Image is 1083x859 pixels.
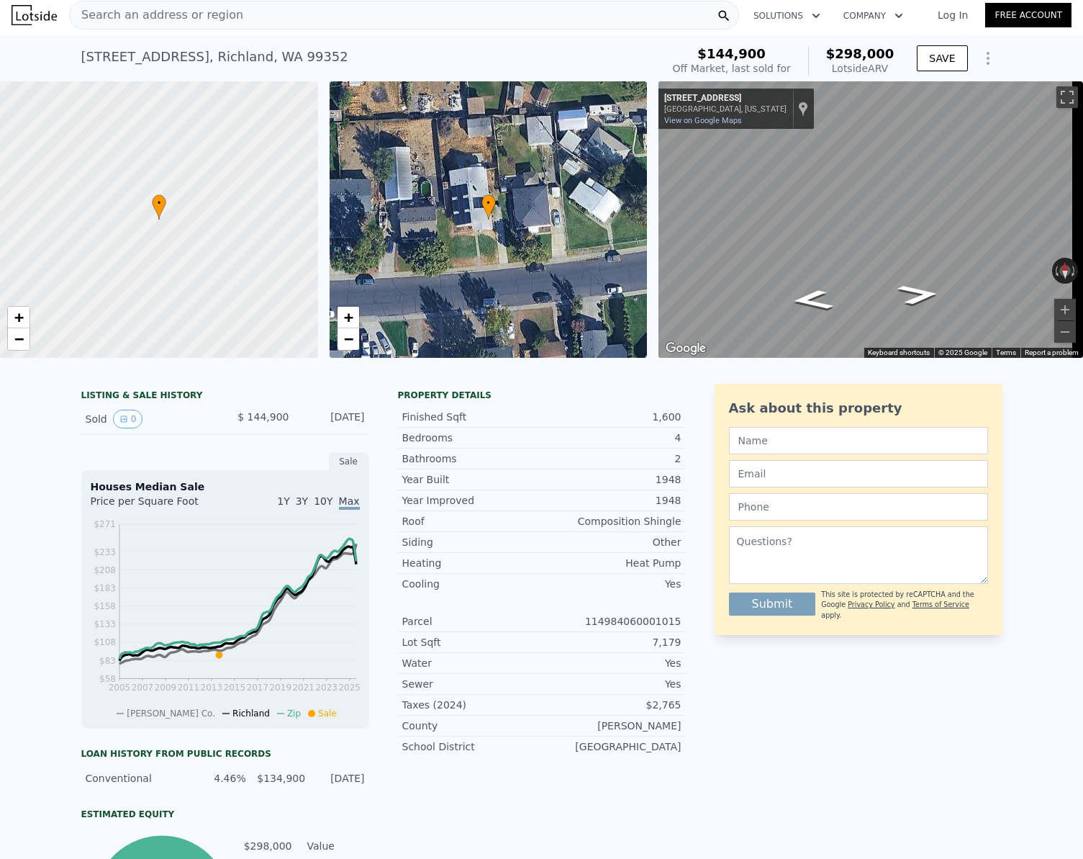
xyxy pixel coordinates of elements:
div: [GEOGRAPHIC_DATA] [542,739,681,754]
div: Map [658,81,1083,358]
tspan: 2005 [108,683,130,693]
tspan: $58 [99,674,116,684]
div: Heat Pump [542,556,681,570]
a: View on Google Maps [664,116,742,125]
span: Richland [232,709,270,719]
button: SAVE [917,45,967,71]
button: Solutions [742,3,832,29]
div: Houses Median Sale [91,480,360,494]
div: County [402,719,542,733]
div: 7,179 [542,635,681,649]
a: Zoom in [8,307,30,328]
div: 114984060001015 [542,614,681,629]
div: 4 [542,431,681,445]
div: Composition Shingle [542,514,681,529]
input: Phone [729,493,988,521]
div: This site is protected by reCAPTCHA and the Google and apply. [821,590,987,621]
td: $298,000 [243,838,293,854]
span: Sale [318,709,337,719]
div: Siding [402,535,542,549]
tspan: 2007 [131,683,153,693]
path: Go West, Abbot St [774,285,851,315]
button: Show Options [974,44,1002,73]
button: View historical data [113,410,143,428]
div: Yes [542,577,681,591]
tspan: 2023 [315,683,337,693]
div: Sewer [402,677,542,691]
div: Property details [398,390,686,401]
div: Heating [402,556,542,570]
div: Ask about this property [729,398,988,418]
div: [GEOGRAPHIC_DATA], [US_STATE] [664,104,787,114]
tspan: $83 [99,656,116,666]
input: Name [729,427,988,454]
span: Search an address or region [70,6,243,24]
span: $144,900 [697,46,766,61]
div: [PERSON_NAME] [542,719,681,733]
div: 1948 [542,472,681,487]
tspan: 2019 [269,683,291,693]
div: [STREET_ADDRESS] , Richland , WA 99352 [81,47,348,67]
td: Value [304,838,369,854]
tspan: $133 [94,619,116,629]
span: Max [339,495,360,510]
tspan: 2013 [200,683,222,693]
div: School District [402,739,542,754]
div: Other [542,535,681,549]
div: Sale [329,452,369,471]
a: Privacy Policy [848,601,894,608]
tspan: $208 [94,565,116,575]
div: Price per Square Foot [91,494,225,517]
div: Year Built [402,472,542,487]
div: LISTING & SALE HISTORY [81,390,369,404]
div: Street View [658,81,1083,358]
span: $298,000 [826,46,894,61]
div: Conventional [86,771,187,786]
span: © 2025 Google [938,348,987,356]
button: Submit [729,593,816,616]
input: Email [729,460,988,487]
path: Go East, Abbot St [880,279,958,310]
img: Google [662,339,710,358]
tspan: $233 [94,547,116,557]
div: 1,600 [542,410,681,424]
span: + [343,308,353,326]
tspan: $183 [94,583,116,593]
div: Water [402,656,542,670]
span: − [14,330,24,348]
a: Show location on map [798,101,808,117]
tspan: 2021 [292,683,314,693]
div: Off Market, last sold for [673,61,791,76]
a: Open this area in Google Maps (opens a new window) [662,339,710,358]
img: Lotside [12,5,57,25]
div: Taxes (2024) [402,698,542,712]
tspan: 2015 [223,683,245,693]
button: Zoom out [1054,321,1076,343]
tspan: 2009 [154,683,176,693]
span: $ 144,900 [237,411,289,423]
span: − [343,330,353,348]
button: Rotate clockwise [1071,258,1079,284]
div: Loan history from public records [81,748,369,760]
div: Yes [542,677,681,691]
tspan: $271 [94,519,116,529]
div: Lot Sqft [402,635,542,649]
div: $134,900 [255,771,305,786]
span: • [481,197,496,210]
span: 3Y [296,495,308,507]
button: Company [832,3,915,29]
button: Rotate counterclockwise [1052,258,1060,284]
div: • [152,194,166,220]
div: Bathrooms [402,451,542,466]
div: 4.46% [195,771,245,786]
div: [STREET_ADDRESS] [664,93,787,104]
a: Free Account [985,3,1071,27]
div: Lotside ARV [826,61,894,76]
a: Zoom out [337,328,359,350]
div: • [481,194,496,220]
button: Keyboard shortcuts [868,348,930,358]
button: Toggle fullscreen view [1056,86,1078,108]
tspan: $158 [94,601,116,611]
span: 10Y [314,495,332,507]
div: Parcel [402,614,542,629]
